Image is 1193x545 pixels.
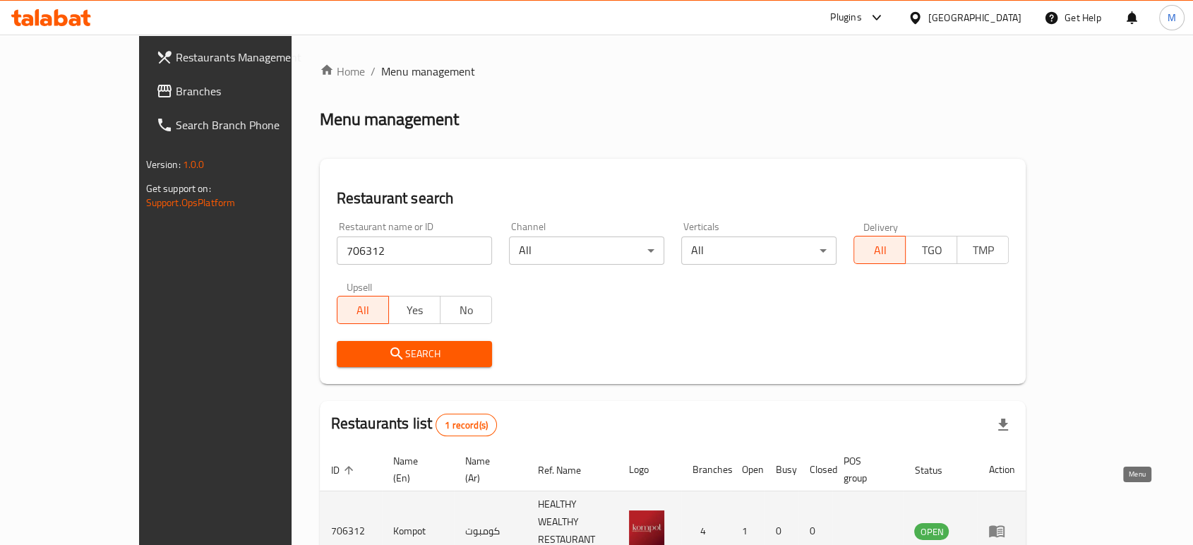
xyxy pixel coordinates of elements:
[914,524,949,540] span: OPEN
[863,222,899,232] label: Delivery
[765,448,798,491] th: Busy
[388,296,440,324] button: Yes
[176,116,327,133] span: Search Branch Phone
[331,413,497,436] h2: Restaurants list
[1168,10,1176,25] span: M
[436,414,497,436] div: Total records count
[681,448,731,491] th: Branches
[145,40,338,74] a: Restaurants Management
[331,462,358,479] span: ID
[905,236,957,264] button: TGO
[440,296,492,324] button: No
[618,448,681,491] th: Logo
[393,453,438,486] span: Name (En)
[844,453,887,486] span: POS group
[337,236,492,265] input: Search for restaurant name or ID..
[914,523,949,540] div: OPEN
[731,448,765,491] th: Open
[509,236,664,265] div: All
[381,63,475,80] span: Menu management
[145,74,338,108] a: Branches
[337,188,1009,209] h2: Restaurant search
[465,453,509,486] span: Name (Ar)
[145,108,338,142] a: Search Branch Phone
[183,155,205,174] span: 1.0.0
[176,83,327,100] span: Branches
[446,300,486,321] span: No
[146,155,181,174] span: Version:
[348,345,481,363] span: Search
[538,462,599,479] span: Ref. Name
[176,49,327,66] span: Restaurants Management
[146,179,211,198] span: Get support on:
[853,236,906,264] button: All
[320,63,1026,80] nav: breadcrumb
[337,341,492,367] button: Search
[146,193,236,212] a: Support.OpsPlatform
[371,63,376,80] li: /
[395,300,435,321] span: Yes
[436,419,496,432] span: 1 record(s)
[963,240,1003,260] span: TMP
[337,296,389,324] button: All
[681,236,837,265] div: All
[911,240,952,260] span: TGO
[347,282,373,292] label: Upsell
[928,10,1021,25] div: [GEOGRAPHIC_DATA]
[798,448,832,491] th: Closed
[977,448,1026,491] th: Action
[957,236,1009,264] button: TMP
[860,240,900,260] span: All
[320,108,459,131] h2: Menu management
[830,9,861,26] div: Plugins
[914,462,960,479] span: Status
[343,300,383,321] span: All
[320,63,365,80] a: Home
